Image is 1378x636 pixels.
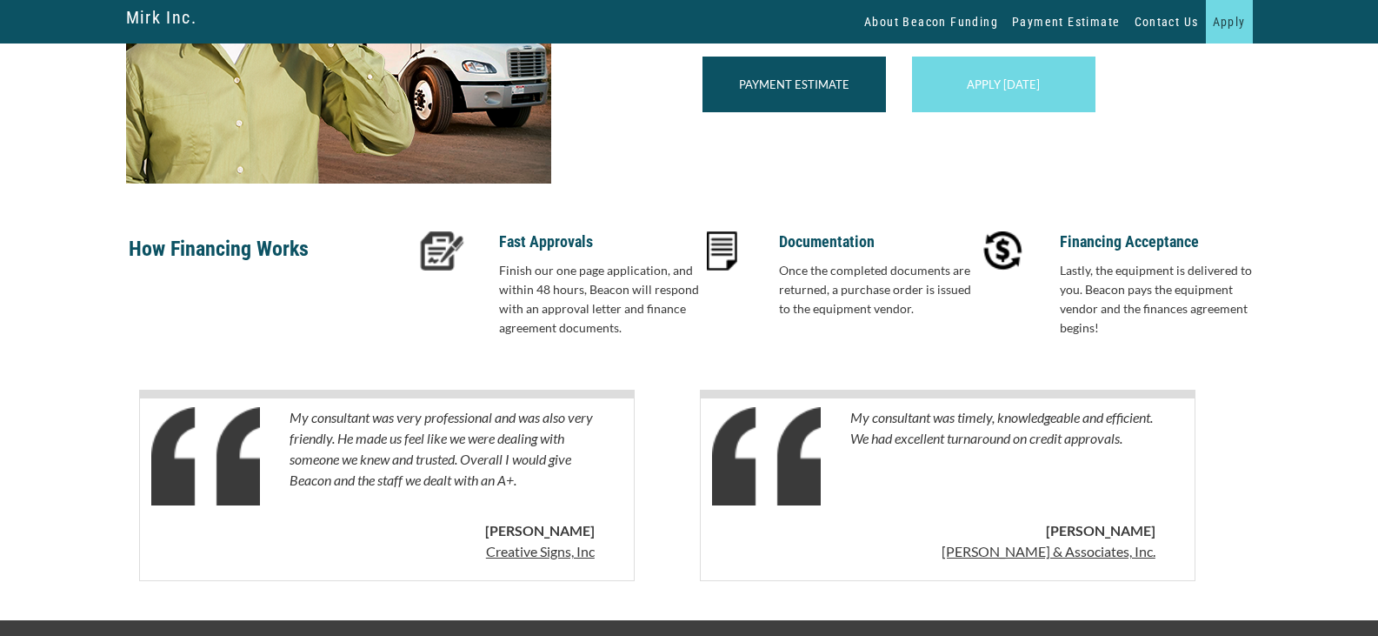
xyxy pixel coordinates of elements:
p: Finish our one page application, and within 48 hours, Beacon will respond with an approval letter... [499,261,700,338]
p: Financing Acceptance [1060,231,1261,252]
img: Quotes [151,407,260,505]
p: [PERSON_NAME] & Associates, Inc. [942,541,1155,562]
img: docs-icon.PNG [707,231,737,271]
a: or Contact Your Financing Consultant >> [689,136,935,152]
a: [PERSON_NAME] & Associates, Inc. [942,541,1155,571]
a: Payment Estimate [739,77,849,91]
a: Mirk Inc. [126,3,197,32]
p: My consultant was timely, knowledgeable and efficient. We had excellent turnaround on credit appr... [850,407,1155,512]
img: accept-icon.PNG [983,231,1022,271]
img: Quotes [712,407,821,505]
img: approval-icon.PNG [420,231,464,271]
p: My consultant was very professional and was also very friendly. He made us feel like we were deal... [290,407,595,512]
p: Documentation [779,231,980,252]
b: [PERSON_NAME] [1046,522,1155,539]
p: Fast Approvals [499,231,700,252]
p: Creative Signs, Inc [486,541,595,562]
b: [PERSON_NAME] [485,522,595,539]
a: Creative Signs, Inc [486,541,595,571]
p: Once the completed documents are returned, a purchase order is issued to the equipment vendor. [779,261,980,318]
a: Apply [DATE] [967,77,1040,91]
p: Lastly, the equipment is delivered to you. Beacon pays the equipment vendor and the finances agre... [1060,261,1261,338]
p: How Financing Works [129,231,409,288]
